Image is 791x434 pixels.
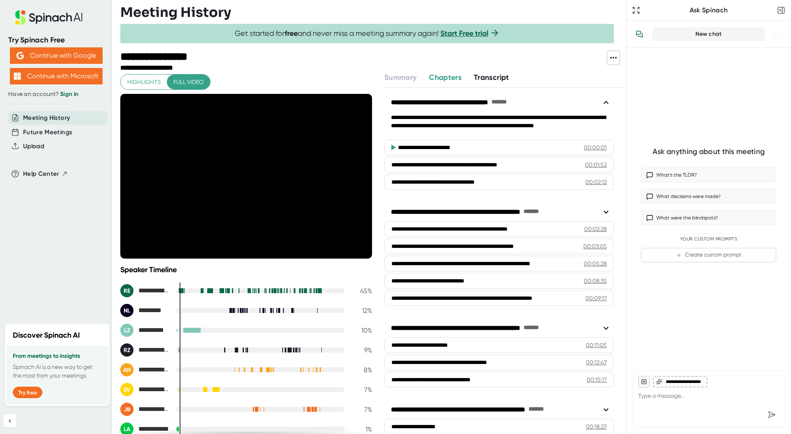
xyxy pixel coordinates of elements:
[585,161,607,169] div: 00:01:52
[285,29,298,38] b: free
[8,91,104,98] div: Have an account?
[641,189,776,204] button: What decisions were made?
[641,248,776,262] button: Create custom prompt
[10,68,103,84] button: Continue with Microsoft
[23,128,72,137] button: Future Meetings
[13,353,102,359] h3: From meetings to insights
[642,6,775,14] div: Ask Spinach
[587,376,607,384] div: 00:15:17
[351,366,372,374] div: 8 %
[351,386,372,394] div: 7 %
[120,304,133,317] div: NL
[585,294,607,302] div: 00:09:17
[384,73,417,82] span: Summary
[60,91,78,98] a: Sign in
[585,178,607,186] div: 00:02:12
[351,307,372,315] div: 12 %
[429,72,461,83] button: Chapters
[120,403,170,416] div: John Bergeron
[121,75,167,90] button: Highlights
[764,407,779,422] div: Send message
[8,35,104,45] div: Try Spinach Free
[631,26,648,42] button: View conversation history
[120,403,133,416] div: JB
[120,284,170,297] div: Ryan Elmquist
[120,363,170,376] div: Andrew Nichols
[173,77,204,87] span: Full video
[586,341,607,349] div: 00:11:05
[351,287,372,295] div: 45 %
[10,47,103,64] button: Continue with Google
[13,330,80,341] h2: Discover Spinach AI
[120,324,133,337] div: LZ
[641,168,776,182] button: What’s the TLDR?
[23,169,68,179] button: Help Center
[653,147,765,156] div: Ask anything about this meeting
[586,422,607,431] div: 00:18:27
[586,358,607,366] div: 00:12:47
[351,425,372,433] div: 1 %
[3,414,16,427] button: Collapse sidebar
[120,383,170,396] div: Elnatan Vazana
[120,5,231,20] h3: Meeting History
[120,363,133,376] div: AN
[351,327,372,334] div: 10 %
[120,343,170,357] div: Rob Zakrzewski
[630,5,642,16] button: Expand to Ask Spinach page
[584,259,607,268] div: 00:05:28
[23,113,70,123] button: Meeting History
[440,29,488,38] a: Start Free trial
[120,284,133,297] div: RE
[120,304,170,317] div: Nick Lamb
[120,324,170,337] div: Leo Zisman
[120,383,133,396] div: EV
[127,77,161,87] span: Highlights
[13,387,42,398] button: Try free
[584,143,607,152] div: 00:00:01
[167,75,210,90] button: Full video
[13,363,102,380] p: Spinach AI is a new way to get the most from your meetings
[120,343,133,357] div: RZ
[658,30,759,38] div: New chat
[23,169,59,179] span: Help Center
[775,5,787,16] button: Close conversation sidebar
[641,210,776,225] button: What were the blindspots?
[120,265,372,274] div: Speaker Timeline
[235,29,500,38] span: Get started for and never miss a meeting summary again!
[584,277,607,285] div: 00:08:35
[474,73,509,82] span: Transcript
[583,242,607,250] div: 00:03:05
[584,225,607,233] div: 00:02:28
[16,52,24,59] img: Aehbyd4JwY73AAAAAElFTkSuQmCC
[474,72,509,83] button: Transcript
[641,236,776,242] div: Your Custom Prompts
[351,406,372,413] div: 7 %
[429,73,461,82] span: Chapters
[23,142,44,151] button: Upload
[384,72,417,83] button: Summary
[351,346,372,354] div: 9 %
